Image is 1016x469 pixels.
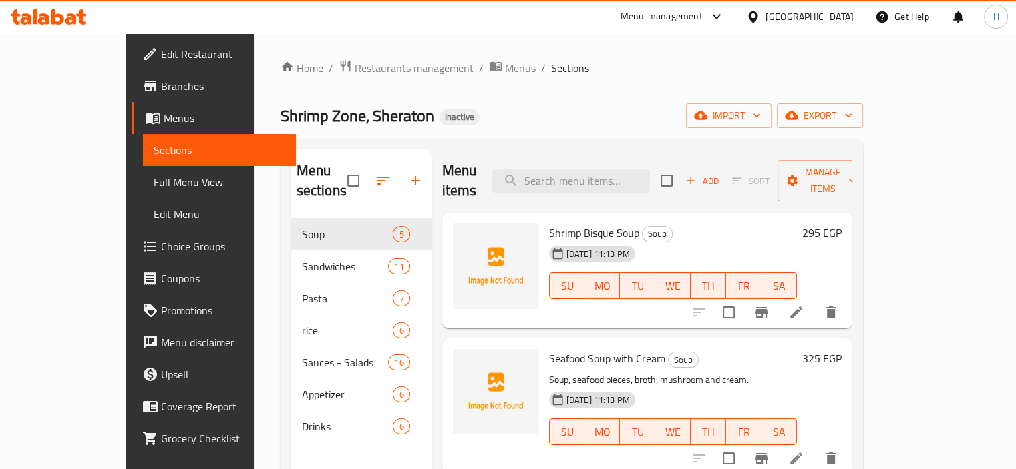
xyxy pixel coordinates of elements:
span: Menus [164,110,285,126]
button: Add section [399,165,432,197]
span: Sort sections [367,165,399,197]
span: TH [696,276,721,296]
span: Choice Groups [161,238,285,254]
span: Upsell [161,366,285,382]
div: Appetizer6 [291,378,432,410]
button: MO [584,272,620,299]
span: Promotions [161,302,285,318]
div: items [388,354,409,370]
a: Menu disclaimer [132,326,296,358]
button: WE [655,418,691,445]
button: TH [691,418,726,445]
span: MO [590,422,615,442]
button: SU [549,272,585,299]
span: WE [661,422,685,442]
a: Grocery Checklist [132,422,296,454]
a: Upsell [132,358,296,390]
button: TU [620,418,655,445]
span: Inactive [440,111,480,123]
div: rice [302,322,393,338]
button: SA [761,272,797,299]
li: / [541,60,546,76]
div: items [393,418,409,434]
span: Coverage Report [161,398,285,414]
div: items [393,322,409,338]
h2: Menu items [442,161,477,201]
div: Soup [668,352,699,368]
span: 16 [389,356,409,369]
a: Coupons [132,262,296,294]
span: WE [661,276,685,296]
span: SA [767,422,792,442]
div: items [393,386,409,402]
span: Shrimp Zone, Sheraton [281,101,434,131]
h2: Menu sections [297,161,347,201]
span: FR [731,276,756,296]
span: Select to update [715,298,743,326]
a: Edit menu item [788,304,804,320]
div: Sauces - Salads16 [291,346,432,378]
span: Branches [161,78,285,94]
span: Manage items [788,164,856,197]
span: Soup [302,226,393,242]
span: SA [767,276,792,296]
span: 6 [393,420,409,433]
button: MO [584,418,620,445]
span: Sections [551,60,589,76]
div: items [393,290,409,306]
div: items [393,226,409,242]
button: TH [691,272,726,299]
span: 7 [393,292,409,305]
span: Drinks [302,418,393,434]
span: Pasta [302,290,393,306]
span: import [697,107,761,124]
div: Menu-management [621,9,703,25]
span: 5 [393,228,409,241]
span: Add item [681,171,723,191]
button: FR [726,418,761,445]
button: FR [726,272,761,299]
a: Menus [489,59,536,77]
div: [GEOGRAPHIC_DATA] [766,9,854,24]
span: MO [590,276,615,296]
span: FR [731,422,756,442]
button: WE [655,272,691,299]
span: Soup [643,226,672,242]
span: Edit Restaurant [161,46,285,62]
img: Shrimp Bisque Soup [453,223,538,309]
a: Edit menu item [788,450,804,466]
span: 6 [393,324,409,337]
li: / [479,60,484,76]
div: Soup5 [291,218,432,250]
a: Choice Groups [132,230,296,262]
button: export [777,103,863,128]
nav: Menu sections [291,213,432,448]
button: Branch-specific-item [745,296,778,328]
a: Edit Restaurant [132,38,296,70]
a: Menus [132,102,296,134]
a: Full Menu View [143,166,296,198]
button: Manage items [778,160,867,201]
span: 6 [393,388,409,401]
h6: 325 EGP [802,349,842,368]
span: Select all sections [339,167,367,195]
div: rice6 [291,314,432,346]
span: 11 [389,260,409,273]
span: Seafood Soup with Cream [549,348,665,368]
input: search [492,169,650,193]
a: Coverage Report [132,390,296,422]
button: delete [815,296,847,328]
span: Menus [505,60,536,76]
button: TU [620,272,655,299]
a: Edit Menu [143,198,296,230]
div: Sandwiches [302,258,389,274]
div: Sauces - Salads [302,354,389,370]
a: Branches [132,70,296,102]
a: Sections [143,134,296,166]
span: TH [696,422,721,442]
img: Seafood Soup with Cream [453,349,538,434]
